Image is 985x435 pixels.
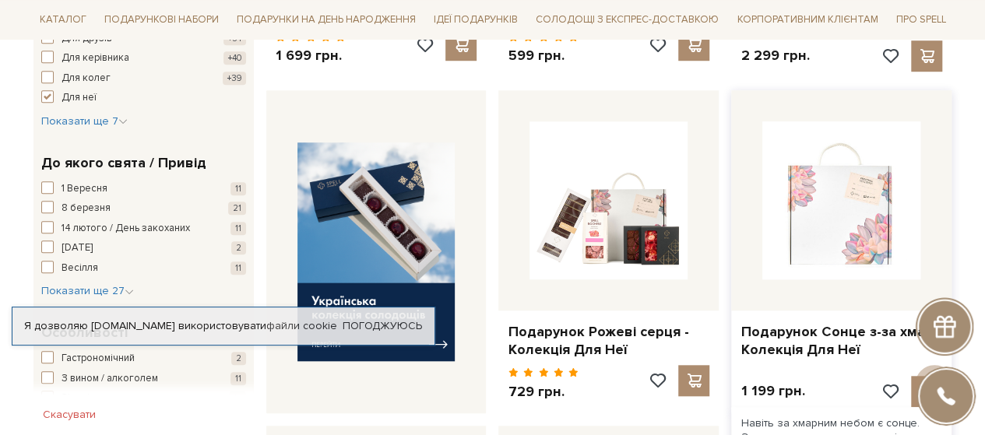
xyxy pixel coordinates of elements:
[62,71,111,86] span: Для колег
[508,383,579,401] p: 729 грн.
[62,201,111,216] span: 8 березня
[41,114,128,128] span: Показати ще 7
[223,32,246,45] span: +54
[62,391,114,406] span: Зі стрічкою
[223,51,246,65] span: +40
[41,221,246,237] button: 14 лютого / День закоханих 11
[41,351,246,367] button: Гастрономічний 2
[62,221,190,237] span: 14 лютого / День закоханих
[741,47,809,65] p: 2 299 грн.
[508,323,709,360] a: Подарунок Рожеві серця - Колекція Для Неї
[33,402,105,427] button: Скасувати
[41,114,128,129] button: Показати ще 7
[62,90,97,106] span: Для неї
[33,8,93,32] span: Каталог
[62,181,107,197] span: 1 Вересня
[41,51,246,66] button: Для керівника +40
[62,371,158,387] span: З вином / алкоголем
[41,240,246,256] button: [DATE] 2
[223,72,246,85] span: +39
[508,47,579,65] p: 599 грн.
[228,202,246,215] span: 21
[266,319,337,332] a: файли cookie
[230,372,246,385] span: 11
[98,8,225,32] span: Подарункові набори
[231,352,246,365] span: 2
[41,283,134,299] button: Показати ще 27
[297,142,456,361] img: banner
[62,351,135,367] span: Гастрономічний
[889,8,952,32] span: Про Spell
[41,71,246,86] button: Для колег +39
[230,8,422,32] span: Подарунки на День народження
[41,391,246,406] button: Зі стрічкою 10
[427,8,524,32] span: Ідеї подарунків
[229,391,246,405] span: 10
[230,222,246,235] span: 11
[231,241,246,254] span: 2
[12,319,434,333] div: Я дозволяю [DOMAIN_NAME] використовувати
[762,121,920,279] img: Подарунок Сонце з-за хмар - Колекція Для Неї
[741,382,804,400] p: 1 199 грн.
[230,261,246,275] span: 11
[41,284,134,297] span: Показати ще 27
[41,153,206,174] span: До якого свята / Привід
[41,371,246,387] button: З вином / алкоголем 11
[62,261,98,276] span: Весілля
[343,319,422,333] a: Погоджуюсь
[41,201,246,216] button: 8 березня 21
[741,323,942,360] a: Подарунок Сонце з-за хмар - Колекція Для Неї
[41,90,246,106] button: Для неї
[62,240,93,256] span: [DATE]
[529,6,725,33] a: Солодощі з експрес-доставкою
[230,182,246,195] span: 11
[730,6,884,33] a: Корпоративним клієнтам
[41,261,246,276] button: Весілля 11
[62,51,129,66] span: Для керівника
[276,47,347,65] p: 1 699 грн.
[41,181,246,197] button: 1 Вересня 11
